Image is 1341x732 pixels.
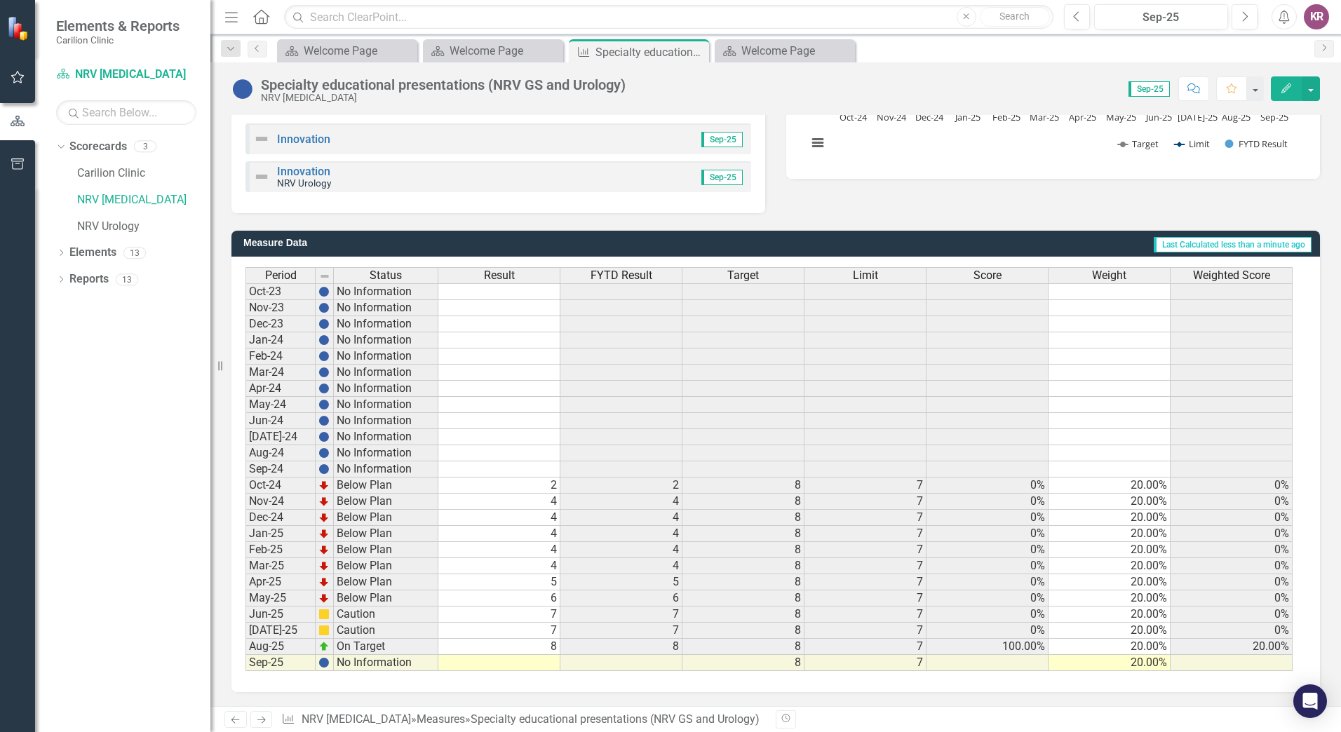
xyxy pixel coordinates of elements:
[853,269,878,282] span: Limit
[926,623,1049,639] td: 0%
[334,574,438,590] td: Below Plan
[69,139,127,155] a: Scorecards
[1154,237,1312,252] span: Last Calculated less than a minute ago
[804,639,926,655] td: 7
[334,283,438,300] td: No Information
[1171,542,1293,558] td: 0%
[245,397,316,413] td: May-24
[245,348,316,365] td: Feb-24
[318,625,330,636] img: cBAA0RP0Y6D5n+AAAAAElFTkSuQmCC
[682,606,804,623] td: 8
[261,77,626,93] div: Specialty educational presentations (NRV GS and Urology)
[334,494,438,510] td: Below Plan
[1049,606,1171,623] td: 20.00%
[999,11,1030,22] span: Search
[1304,4,1329,29] div: KR
[319,271,330,282] img: 8DAGhfEEPCf229AAAAAElFTkSuQmCC
[973,269,1002,282] span: Score
[682,590,804,606] td: 8
[261,93,626,103] div: NRV [MEDICAL_DATA]
[1175,137,1210,150] button: Show Limit
[77,165,210,182] a: Carilion Clinic
[438,526,560,542] td: 4
[334,365,438,381] td: No Information
[426,42,560,60] a: Welcome Page
[438,606,560,623] td: 7
[1106,111,1136,123] text: May-25
[471,712,760,726] div: Specialty educational presentations (NRV GS and Urology)
[980,7,1050,27] button: Search
[265,269,297,282] span: Period
[318,318,330,330] img: BgCOk07PiH71IgAAAABJRU5ErkJggg==
[926,510,1049,526] td: 0%
[1049,477,1171,494] td: 20.00%
[334,300,438,316] td: No Information
[56,67,196,83] a: NRV [MEDICAL_DATA]
[1049,655,1171,671] td: 20.00%
[245,300,316,316] td: Nov-23
[318,480,330,491] img: TnMDeAgwAPMxUmUi88jYAAAAAElFTkSuQmCC
[318,512,330,523] img: TnMDeAgwAPMxUmUi88jYAAAAAElFTkSuQmCC
[281,712,765,728] div: » »
[334,510,438,526] td: Below Plan
[334,413,438,429] td: No Information
[926,477,1049,494] td: 0%
[701,170,743,185] span: Sep-25
[334,639,438,655] td: On Target
[804,558,926,574] td: 7
[484,269,515,282] span: Result
[370,269,402,282] span: Status
[1260,111,1288,123] text: Sep-25
[804,574,926,590] td: 7
[682,623,804,639] td: 8
[808,133,828,153] button: View chart menu, Chart
[318,399,330,410] img: BgCOk07PiH71IgAAAABJRU5ErkJggg==
[304,42,414,60] div: Welcome Page
[1178,111,1218,123] text: [DATE]-25
[1049,558,1171,574] td: 20.00%
[245,283,316,300] td: Oct-23
[560,558,682,574] td: 4
[334,558,438,574] td: Below Plan
[727,269,759,282] span: Target
[1128,81,1170,97] span: Sep-25
[277,165,330,178] a: Innovation
[245,590,316,606] td: May-25
[560,510,682,526] td: 4
[1049,639,1171,655] td: 20.00%
[7,16,32,41] img: ClearPoint Strategy
[1171,494,1293,510] td: 0%
[804,526,926,542] td: 7
[334,332,438,348] td: No Information
[560,574,682,590] td: 5
[1069,111,1096,123] text: Apr-25
[318,447,330,459] img: BgCOk07PiH71IgAAAABJRU5ErkJggg==
[56,34,180,46] small: Carilion Clinic
[926,526,1049,542] td: 0%
[334,397,438,413] td: No Information
[245,510,316,526] td: Dec-24
[1222,111,1251,123] text: Aug-25
[438,477,560,494] td: 2
[334,381,438,397] td: No Information
[1171,558,1293,574] td: 0%
[1049,526,1171,542] td: 20.00%
[877,111,907,123] text: Nov-24
[318,496,330,507] img: TnMDeAgwAPMxUmUi88jYAAAAAElFTkSuQmCC
[56,18,180,34] span: Elements & Reports
[804,477,926,494] td: 7
[741,42,851,60] div: Welcome Page
[123,247,146,259] div: 13
[682,574,804,590] td: 8
[926,574,1049,590] td: 0%
[1049,494,1171,510] td: 20.00%
[560,526,682,542] td: 4
[1225,137,1288,150] button: Show FYTD Result
[1094,4,1228,29] button: Sep-25
[1049,623,1171,639] td: 20.00%
[1171,510,1293,526] td: 0%
[915,111,944,123] text: Dec-24
[245,365,316,381] td: Mar-24
[318,334,330,346] img: BgCOk07PiH71IgAAAABJRU5ErkJggg==
[284,5,1053,29] input: Search ClearPoint...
